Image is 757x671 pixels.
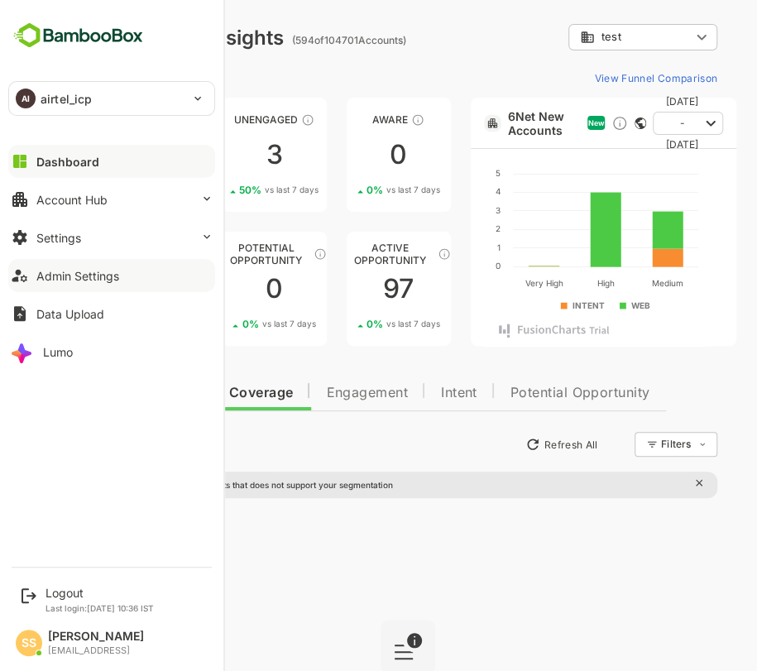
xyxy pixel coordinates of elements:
a: UnreachedThese accounts have not been engaged with for a defined time period4883%vs last 7 days [40,98,144,212]
button: View Funnel Comparison [529,65,659,91]
a: Potential OpportunityThese accounts are MQAs and can be passed on to Inside Sales00%vs last 7 days [164,232,268,346]
div: 50 % [181,184,261,196]
button: Settings [8,221,215,254]
div: These accounts have open opportunities which might be at any of the Sales Stages [380,247,393,261]
text: 2 [438,223,443,233]
span: vs last 7 days [207,184,261,196]
div: These accounts have just entered the buying cycle and need further nurturing [353,113,367,127]
text: 5 [438,168,443,178]
div: AI [16,89,36,108]
a: 6Net New Accounts [450,109,524,137]
span: vs last 7 days [328,184,382,196]
a: EngagedThese accounts are warm, further nurturing would qualify them to MQAs00%vs last 7 days [40,232,144,346]
img: BambooboxFullLogoMark.5f36c76dfaba33ec1ec1367b70bb1252.svg [8,20,148,51]
text: 0 [438,261,443,271]
div: Aware [289,113,393,126]
text: High [539,278,556,289]
div: Account Hub [36,193,108,207]
div: 3 % [60,184,133,196]
a: UnengagedThese accounts have not shown enough engagement and need nurturing350%vs last 7 days [164,98,268,212]
div: 0 % [184,318,257,330]
span: Potential Opportunity [453,386,592,400]
text: Medium [593,278,625,288]
button: Admin Settings [8,259,215,292]
div: SS [16,630,42,656]
button: Data Upload [8,297,215,330]
button: Dashboard [8,145,215,178]
div: Active Opportunity [289,247,393,260]
span: New [530,118,547,127]
div: test [522,30,633,45]
div: 3 [164,141,268,168]
div: Filters [603,438,633,450]
button: Lumo [8,335,215,368]
div: Admin Settings [36,269,119,283]
div: 0 [164,276,268,302]
div: 0 [40,276,144,302]
span: test [544,31,563,43]
div: These accounts are warm, further nurturing would qualify them to MQAs [112,247,125,261]
div: Data Upload [36,307,104,321]
button: New Insights [40,429,161,459]
div: [EMAIL_ADDRESS] [48,645,144,656]
div: [PERSON_NAME] [48,630,144,644]
div: Unengaged [164,113,268,126]
p: There are global insights that does not support your segmentation [72,480,335,490]
div: These accounts are MQAs and can be passed on to Inside Sales [256,247,269,261]
a: AwareThese accounts have just entered the buying cycle and need further nurturing00%vs last 7 days [289,98,393,212]
text: 4 [438,186,443,196]
div: Filters [601,429,659,459]
button: Refresh All [460,431,547,458]
div: 0 % [60,318,133,330]
p: Last login: [DATE] 10:36 IST [46,603,154,613]
div: 488 [40,141,144,168]
ag: ( 594 of 104701 Accounts) [234,34,348,46]
div: 97 [289,276,393,302]
div: Dashboard Insights [40,26,226,50]
div: These accounts have not been engaged with for a defined time period [118,113,132,127]
span: Data Quality and Coverage [56,386,235,400]
div: Logout [46,586,154,600]
p: airtel_icp [41,90,92,108]
div: AIairtel_icp [9,82,214,115]
span: vs last 7 days [204,318,257,330]
div: This card does not support filter and segments [577,117,588,129]
button: Account Hub [8,183,215,216]
text: Very High [467,278,505,289]
span: [DATE] - [DATE] [608,91,640,156]
div: Settings [36,231,81,245]
span: vs last 7 days [79,184,133,196]
a: Active OpportunityThese accounts have open opportunities which might be at any of the Sales Stage... [289,232,393,346]
span: vs last 7 days [79,318,133,330]
div: Lumo [43,345,73,359]
div: test [510,22,659,54]
div: Discover new ICP-fit accounts showing engagement — via intent surges, anonymous website visits, L... [553,115,570,132]
div: Engaged [40,247,144,260]
div: Potential Opportunity [164,247,268,260]
div: Dashboard [36,155,99,169]
div: Unreached [40,113,144,126]
div: 0 % [309,184,382,196]
div: 0 % [309,318,382,330]
text: 3 [438,205,443,215]
button: [DATE] - [DATE] [595,112,665,135]
span: Engagement [268,386,350,400]
span: vs last 7 days [328,318,382,330]
div: These accounts have not shown enough engagement and need nurturing [243,113,256,127]
text: 1 [439,242,443,252]
div: 0 [289,141,393,168]
span: Intent [383,386,419,400]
